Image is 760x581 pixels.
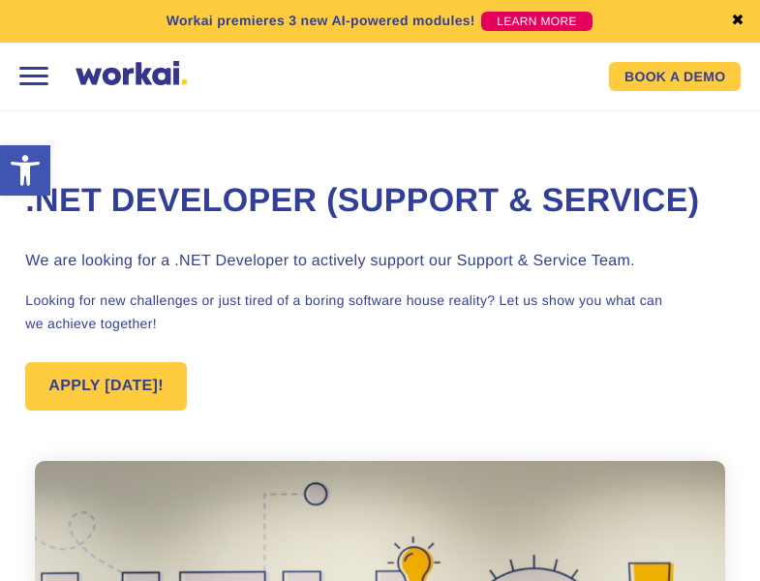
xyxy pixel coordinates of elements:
[731,14,745,29] a: ✖
[609,62,741,91] a: BOOK A DEMO
[25,250,734,273] h3: We are looking for a .NET Developer to actively support our Support & Service Team.
[25,289,734,335] p: Looking for new challenges or just tired of a boring software house reality? Let us show you what...
[481,12,593,31] a: LEARN MORE
[25,179,734,224] h1: .NET Developer (Support & Service)
[25,362,187,411] a: APPLY [DATE]!
[167,11,475,31] p: Workai premieres 3 new AI-powered modules!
